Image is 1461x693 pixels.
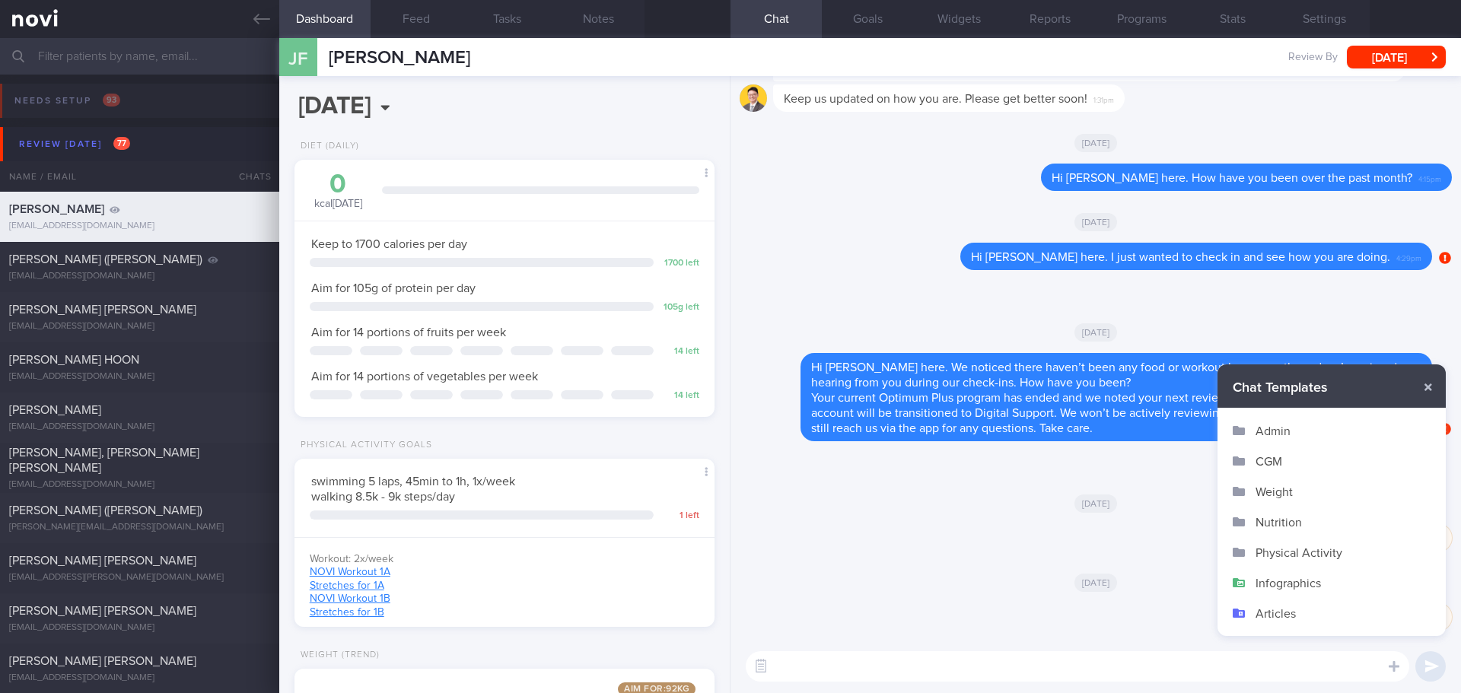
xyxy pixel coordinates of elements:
div: 14 left [661,390,699,402]
a: Stretches for 1B [310,607,384,618]
span: 93 [103,94,120,106]
div: 105 g left [661,302,699,313]
div: [EMAIL_ADDRESS][PERSON_NAME][DOMAIN_NAME] [9,572,270,583]
span: [PERSON_NAME] HOON [9,354,139,366]
span: [DATE] [1074,323,1118,342]
span: swimming 5 laps, 45min to 1h, 1x/week [311,475,515,488]
span: Aim for 14 portions of vegetables per week [311,370,538,383]
div: 14 left [661,346,699,358]
span: Hi [PERSON_NAME] here. I just wanted to check in and see how you are doing. [971,251,1390,263]
a: NOVI Workout 1B [310,593,390,604]
div: 1700 left [661,258,699,269]
div: Review [DATE] [15,134,134,154]
div: [EMAIL_ADDRESS][DOMAIN_NAME] [9,421,270,433]
span: [PERSON_NAME] [9,203,104,215]
div: [EMAIL_ADDRESS][DOMAIN_NAME] [9,271,270,282]
span: [PERSON_NAME], [PERSON_NAME] [PERSON_NAME] [9,447,199,474]
button: [DATE] [1347,46,1446,68]
a: Stretches for 1A [310,580,384,591]
span: [PERSON_NAME] [PERSON_NAME] [9,655,196,667]
span: [PERSON_NAME] [PERSON_NAME] [9,304,196,316]
span: [PERSON_NAME] [PERSON_NAME] [9,555,196,567]
span: walking 8.5k - 9k steps/day [311,491,455,503]
span: [PERSON_NAME] [9,404,101,416]
span: [DATE] [1074,494,1118,513]
span: 77 [113,137,130,150]
div: [EMAIL_ADDRESS][DOMAIN_NAME] [9,479,270,491]
span: Review By [1288,51,1338,65]
div: [EMAIL_ADDRESS][DOMAIN_NAME] [9,321,270,332]
button: Nutrition [1217,507,1446,537]
span: Hi [PERSON_NAME] here. We noticed there haven’t been any food or workout logs recently, and we’ve... [811,361,1397,389]
div: [EMAIL_ADDRESS][DOMAIN_NAME] [9,672,270,684]
span: Hi [PERSON_NAME] here. How have you been over the past month? [1052,172,1412,184]
button: Infographics [1217,567,1446,598]
span: [PERSON_NAME] [PERSON_NAME] [9,605,196,617]
span: 1:31pm [1093,91,1114,106]
span: [PERSON_NAME] ([PERSON_NAME]) [9,253,202,265]
a: NOVI Workout 1A [310,567,390,577]
span: [DATE] [1074,574,1118,592]
span: 4:15pm [1418,170,1441,185]
div: 0 [310,171,367,198]
span: Aim for 14 portions of fruits per week [311,326,506,339]
div: Weight (Trend) [294,650,380,661]
span: Your current Optimum Plus program has ended and we noted your next review will be on [DATE]. Mean... [811,392,1415,434]
span: Keep to 1700 calories per day [311,238,467,250]
div: Chats [218,161,279,192]
span: Aim for 105g of protein per day [311,282,476,294]
div: 1 left [661,510,699,522]
span: [DATE] [1074,134,1118,152]
div: [EMAIL_ADDRESS][DOMAIN_NAME] [9,221,270,232]
div: Physical Activity Goals [294,440,432,451]
div: Needs setup [11,91,124,111]
button: CGM [1217,446,1446,476]
span: [DATE] [1074,213,1118,231]
button: Articles [1217,598,1446,628]
div: [EMAIL_ADDRESS][DOMAIN_NAME] [9,371,270,383]
span: 4:29pm [1396,250,1421,264]
div: [EMAIL_ADDRESS][DOMAIN_NAME] [9,622,270,634]
span: [PERSON_NAME] [329,49,470,67]
span: Workout: 2x/week [310,554,393,564]
button: Physical Activity [1217,537,1446,567]
span: Chat Templates [1233,380,1327,397]
span: Keep us updated on how you are. Please get better soon! [784,93,1087,105]
button: Weight [1217,476,1446,507]
div: [PERSON_NAME][EMAIL_ADDRESS][DOMAIN_NAME] [9,522,270,533]
div: JF [269,29,326,87]
span: [PERSON_NAME] ([PERSON_NAME]) [9,504,202,517]
div: kcal [DATE] [310,171,367,211]
div: Diet (Daily) [294,141,359,152]
button: Admin [1217,415,1446,446]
